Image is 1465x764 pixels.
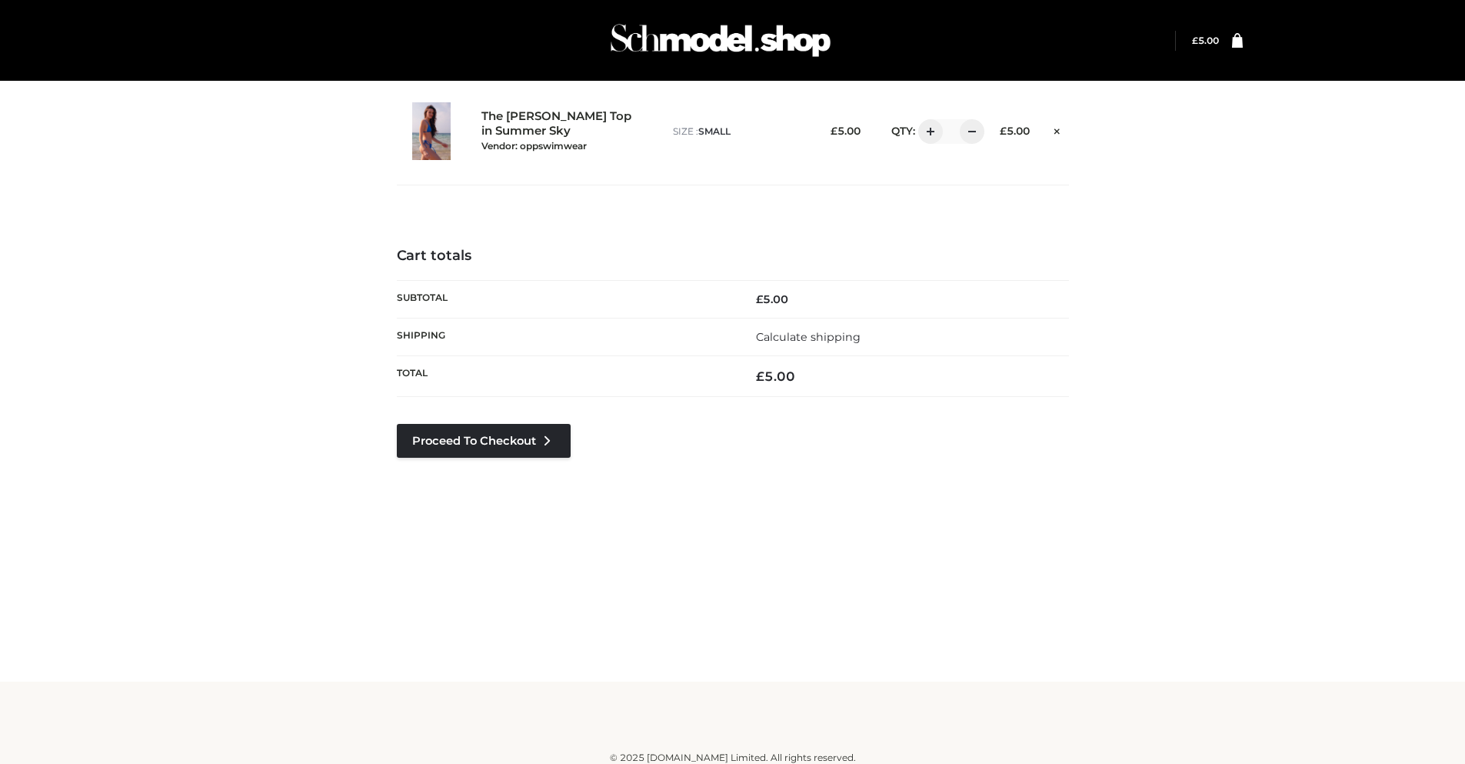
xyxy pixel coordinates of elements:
[831,125,861,137] bdi: 5.00
[605,10,836,71] img: Schmodel Admin 964
[1045,119,1068,139] a: Remove this item
[831,125,837,137] span: £
[481,140,587,152] small: Vendor: oppswimwear
[1192,35,1219,46] a: £5.00
[756,292,763,306] span: £
[1192,35,1198,46] span: £
[756,369,764,384] span: £
[756,292,788,306] bdi: 5.00
[397,356,733,397] th: Total
[397,248,1069,265] h4: Cart totals
[1000,125,1030,137] bdi: 5.00
[1000,125,1007,137] span: £
[756,369,795,384] bdi: 5.00
[1192,35,1219,46] bdi: 5.00
[397,424,571,458] a: Proceed to Checkout
[698,125,731,137] span: SMALL
[673,125,804,138] p: size :
[397,318,733,355] th: Shipping
[756,330,861,344] a: Calculate shipping
[481,109,640,152] a: The [PERSON_NAME] Top in Summer SkyVendor: oppswimwear
[397,280,733,318] th: Subtotal
[876,119,974,144] div: QTY:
